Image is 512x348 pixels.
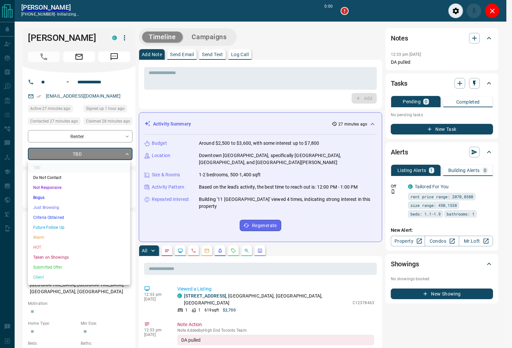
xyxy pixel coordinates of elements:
[28,252,130,262] li: Taken on Showings
[28,242,130,252] li: HOT
[28,222,130,232] li: Future Follow Up
[28,173,130,183] li: Do Not Contact
[28,262,130,272] li: Submitted Offer
[28,183,130,193] li: Not Responsive
[28,213,130,222] li: Criteria Obtained
[28,272,130,282] li: Client
[28,232,130,242] li: Warm
[28,193,130,203] li: Bogus
[28,203,130,213] li: Just Browsing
